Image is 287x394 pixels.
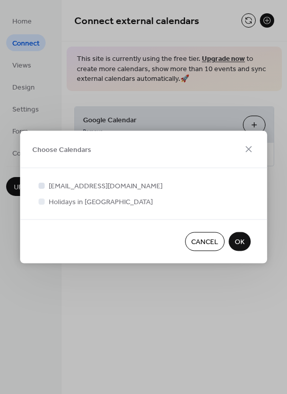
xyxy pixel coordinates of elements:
button: Cancel [185,232,224,251]
span: Cancel [191,237,218,248]
button: OK [229,232,251,251]
span: Holidays in [GEOGRAPHIC_DATA] [49,197,153,208]
span: OK [235,237,244,248]
span: [EMAIL_ADDRESS][DOMAIN_NAME] [49,181,162,192]
span: Choose Calendars [32,145,91,156]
